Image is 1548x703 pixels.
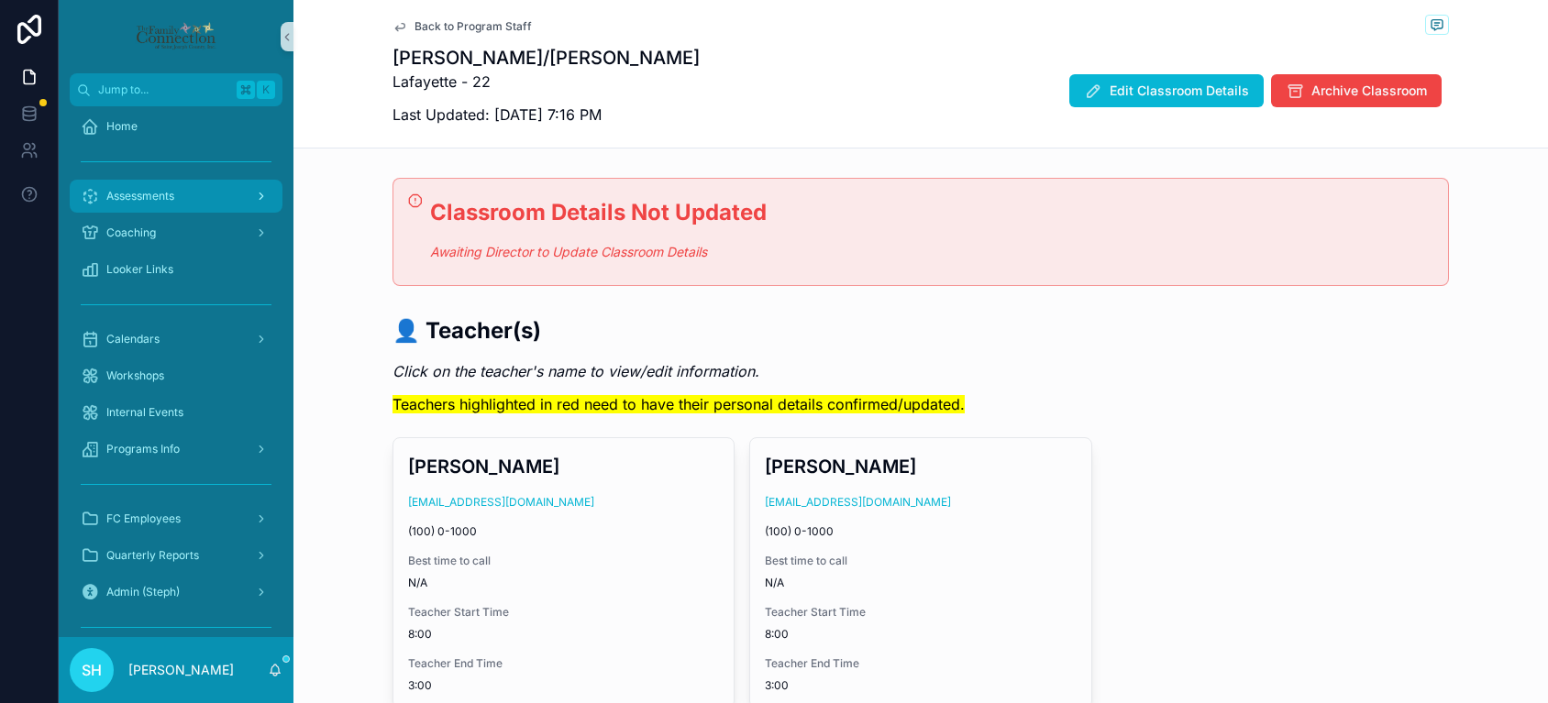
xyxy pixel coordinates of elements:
[393,104,700,126] p: Last Updated: [DATE] 7:16 PM
[1271,74,1442,107] button: Archive Classroom
[393,395,965,413] mark: Teachers highlighted in red need to have their personal details confirmed/updated.
[765,656,1076,671] span: Teacher End Time
[408,605,719,620] span: Teacher Start Time
[1311,82,1427,100] span: Archive Classroom
[765,495,951,510] a: [EMAIL_ADDRESS][DOMAIN_NAME]
[430,197,1433,227] h2: Classroom Details Not Updated
[70,539,282,572] a: Quarterly Reports
[415,19,532,34] span: Back to Program Staff
[106,548,199,563] span: Quarterly Reports
[765,554,1076,568] span: Best time to call
[106,585,180,599] span: Admin (Steph)
[408,678,719,693] span: 3:00
[765,627,1076,642] span: 8:00
[765,453,1076,480] h3: [PERSON_NAME]
[70,216,282,249] a: Coaching
[106,189,174,203] span: Assessments
[408,554,719,568] span: Best time to call
[393,45,700,71] h1: [PERSON_NAME]/[PERSON_NAME]
[1110,82,1249,100] span: Edit Classroom Details
[408,576,719,590] span: N/A
[128,661,234,679] p: [PERSON_NAME]
[70,253,282,286] a: Looker Links
[408,656,719,671] span: Teacher End Time
[765,678,1076,693] span: 3:00
[106,368,164,383] span: Workshops
[106,262,173,277] span: Looker Links
[393,362,759,380] em: Click on the teacher's name to view/edit information.
[98,82,229,97] span: Jump to...
[430,197,1433,263] div: ## Classroom Details Not Updated *Awaiting Director to Update Classroom Details*
[70,502,282,535] a: FC Employees
[408,495,594,510] a: [EMAIL_ADDRESS][DOMAIN_NAME]
[70,576,282,609] a: Admin (Steph)
[106,511,181,526] span: FC Employees
[59,106,293,637] div: scrollable content
[82,659,102,681] span: SH
[393,315,965,346] h2: 👤 Teacher(s)
[70,396,282,429] a: Internal Events
[106,119,138,134] span: Home
[430,244,707,259] em: Awaiting Director to Update Classroom Details
[70,73,282,106] button: Jump to...K
[70,323,282,356] a: Calendars
[106,225,156,240] span: Coaching
[408,627,719,642] span: 8:00
[765,605,1076,620] span: Teacher Start Time
[765,524,1076,539] span: (100) 0-1000
[393,19,532,34] a: Back to Program Staff
[70,180,282,213] a: Assessments
[765,576,1076,590] span: N/A
[70,433,282,466] a: Programs Info
[135,22,216,51] img: App logo
[70,110,282,143] a: Home
[106,442,180,456] span: Programs Info
[408,524,719,539] span: (100) 0-1000
[70,359,282,392] a: Workshops
[259,82,273,97] span: K
[1069,74,1264,107] button: Edit Classroom Details
[393,71,700,93] p: Lafayette - 22
[408,453,719,480] h3: [PERSON_NAME]
[106,332,160,346] span: Calendars
[106,405,183,420] span: Internal Events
